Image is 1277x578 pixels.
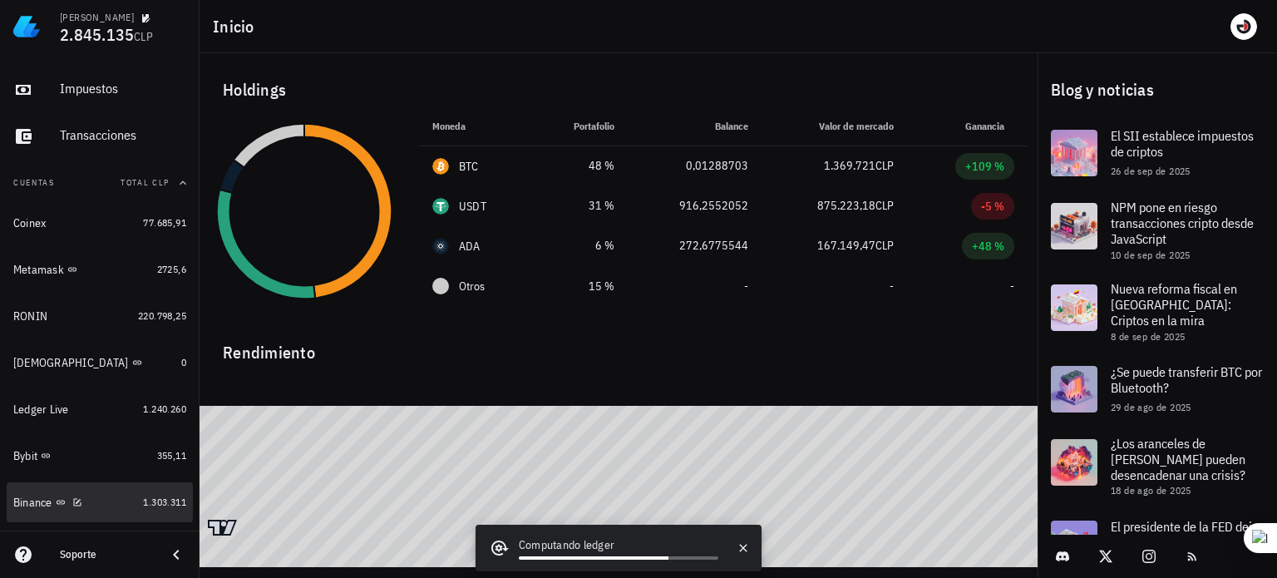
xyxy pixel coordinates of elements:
div: +48 % [972,238,1004,254]
a: ¿Se puede transferir BTC por Bluetooth? 29 de ago de 2025 [1038,353,1277,426]
a: [DEMOGRAPHIC_DATA] 0 [7,343,193,383]
a: Transacciones [7,116,193,156]
span: 2.845.135 [60,23,134,46]
div: Transacciones [60,127,186,143]
span: 8 de sep de 2025 [1111,330,1185,343]
a: Binance 1.303.311 [7,482,193,522]
th: Portafolio [533,106,628,146]
th: Balance [628,106,762,146]
span: 220.798,25 [138,309,186,322]
a: RONIN 220.798,25 [7,296,193,336]
a: Metamask 2725,6 [7,249,193,289]
a: Coinex 77.685,91 [7,203,193,243]
span: 10 de sep de 2025 [1111,249,1191,261]
th: Moneda [419,106,533,146]
span: Total CLP [121,177,170,188]
span: 875.223,18 [817,198,875,213]
span: Ganancia [965,120,1014,132]
a: Charting by TradingView [208,520,237,536]
div: Bybit [13,449,37,463]
span: 18 de ago de 2025 [1111,484,1191,496]
span: 77.685,91 [143,216,186,229]
div: 48 % [546,157,614,175]
div: 0,01288703 [641,157,749,175]
div: Rendimiento [210,326,1028,366]
div: Coinex [13,216,47,230]
span: 1.369.721 [824,158,875,173]
img: LedgiFi [13,13,40,40]
span: - [744,279,748,294]
span: - [1010,279,1014,294]
div: USDT [459,198,486,215]
div: [PERSON_NAME] [60,11,134,24]
span: CLP [875,238,894,253]
span: NPM pone en riesgo transacciones cripto desde JavaScript [1111,199,1254,247]
a: Impuestos [7,70,193,110]
span: ¿Los aranceles de [PERSON_NAME] pueden desencadenar una crisis? [1111,435,1245,483]
div: RONIN [13,309,47,324]
a: ¿Los aranceles de [PERSON_NAME] pueden desencadenar una crisis? 18 de ago de 2025 [1038,426,1277,507]
span: 167.149,47 [817,238,875,253]
div: 15 % [546,278,614,295]
button: CuentasTotal CLP [7,163,193,203]
div: ADA-icon [432,238,449,254]
div: avatar [1230,13,1257,40]
div: Binance [13,496,52,510]
div: ADA [459,238,481,254]
div: 31 % [546,197,614,215]
span: 29 de ago de 2025 [1111,401,1191,413]
span: Otros [459,278,485,295]
div: Soporte [60,548,153,561]
div: Impuestos [60,81,186,96]
div: Computando ledger [519,536,718,556]
div: [DEMOGRAPHIC_DATA] [13,356,129,370]
div: USDT-icon [432,198,449,215]
div: +109 % [965,158,1004,175]
div: BTC-icon [432,158,449,175]
a: Bybit 355,11 [7,436,193,476]
div: Holdings [210,63,1028,116]
span: CLP [134,29,153,44]
div: -5 % [981,198,1004,215]
a: NPM pone en riesgo transacciones cripto desde JavaScript 10 de sep de 2025 [1038,190,1277,271]
div: Ledger Live [13,403,69,417]
div: Blog y noticias [1038,63,1277,116]
a: Ledger Live 1.240.260 [7,389,193,429]
div: 916,2552052 [641,197,749,215]
span: El SII establece impuestos de criptos [1111,127,1254,160]
h1: Inicio [213,13,261,40]
a: Nueva reforma fiscal en [GEOGRAPHIC_DATA]: Criptos en la mira 8 de sep de 2025 [1038,271,1277,353]
div: 6 % [546,237,614,254]
span: CLP [875,158,894,173]
a: El SII establece impuestos de criptos 26 de sep de 2025 [1038,116,1277,190]
span: CLP [875,198,894,213]
span: ¿Se puede transferir BTC por Bluetooth? [1111,363,1262,396]
span: 0 [181,356,186,368]
span: 1.240.260 [143,403,186,415]
div: BTC [459,158,479,175]
span: 2725,6 [157,263,186,275]
th: Valor de mercado [762,106,907,146]
span: - [890,279,894,294]
span: 1.303.311 [143,496,186,508]
span: 26 de sep de 2025 [1111,165,1191,177]
span: 355,11 [157,449,186,462]
div: Metamask [13,263,64,277]
div: 272,6775544 [641,237,749,254]
span: Nueva reforma fiscal en [GEOGRAPHIC_DATA]: Criptos en la mira [1111,280,1237,329]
